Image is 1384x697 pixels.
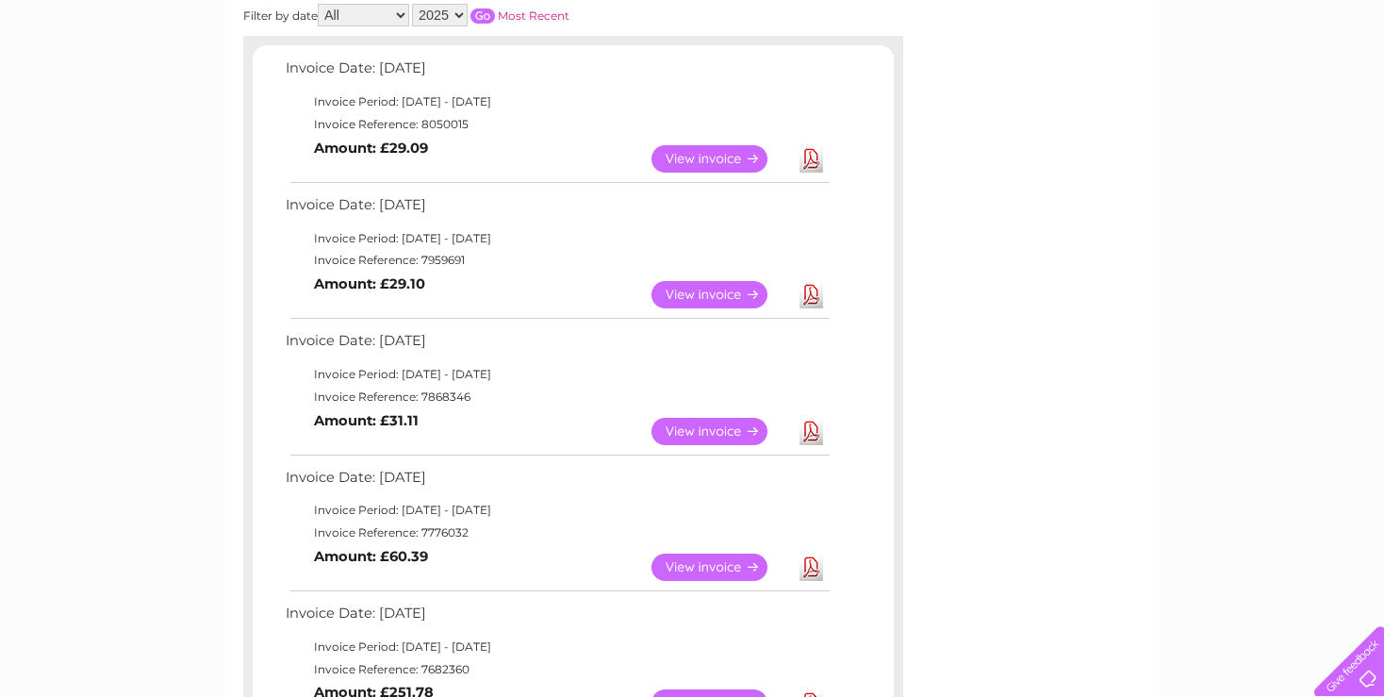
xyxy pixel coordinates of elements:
[651,418,790,445] a: View
[498,8,569,23] a: Most Recent
[1220,80,1247,94] a: Blog
[799,281,823,308] a: Download
[281,465,832,500] td: Invoice Date: [DATE]
[314,140,428,157] b: Amount: £29.09
[1029,9,1159,33] a: 0333 014 3131
[1099,80,1141,94] a: Energy
[281,658,832,681] td: Invoice Reference: 7682360
[248,10,1139,91] div: Clear Business is a trading name of Verastar Limited (registered in [GEOGRAPHIC_DATA] No. 3667643...
[48,49,144,107] img: logo.png
[651,554,790,581] a: View
[281,91,832,113] td: Invoice Period: [DATE] - [DATE]
[314,548,428,565] b: Amount: £60.39
[281,328,832,363] td: Invoice Date: [DATE]
[799,554,823,581] a: Download
[281,249,832,272] td: Invoice Reference: 7959691
[799,418,823,445] a: Download
[281,636,832,658] td: Invoice Period: [DATE] - [DATE]
[1152,80,1209,94] a: Telecoms
[1322,80,1366,94] a: Log out
[281,363,832,386] td: Invoice Period: [DATE] - [DATE]
[281,56,832,91] td: Invoice Date: [DATE]
[1259,80,1305,94] a: Contact
[281,499,832,522] td: Invoice Period: [DATE] - [DATE]
[281,386,832,408] td: Invoice Reference: 7868346
[1052,80,1088,94] a: Water
[281,113,832,136] td: Invoice Reference: 8050015
[314,412,419,429] b: Amount: £31.11
[281,192,832,227] td: Invoice Date: [DATE]
[651,281,790,308] a: View
[281,601,832,636] td: Invoice Date: [DATE]
[281,227,832,250] td: Invoice Period: [DATE] - [DATE]
[799,145,823,173] a: Download
[243,4,738,26] div: Filter by date
[651,145,790,173] a: View
[314,275,425,292] b: Amount: £29.10
[281,522,832,544] td: Invoice Reference: 7776032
